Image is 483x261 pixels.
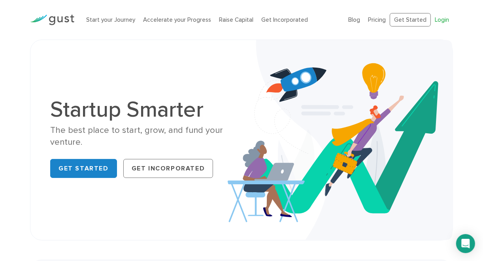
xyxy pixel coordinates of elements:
[348,16,360,23] a: Blog
[50,98,236,121] h1: Startup Smarter
[30,15,74,25] img: Gust Logo
[123,159,213,178] a: Get Incorporated
[86,16,135,23] a: Start your Journey
[50,125,236,148] div: The best place to start, grow, and fund your venture.
[228,40,453,240] img: Startup Smarter Hero
[435,16,449,23] a: Login
[368,16,386,23] a: Pricing
[261,16,308,23] a: Get Incorporated
[443,223,483,261] iframe: Chat Widget
[50,159,117,178] a: Get Started
[219,16,253,23] a: Raise Capital
[143,16,211,23] a: Accelerate your Progress
[390,13,431,27] a: Get Started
